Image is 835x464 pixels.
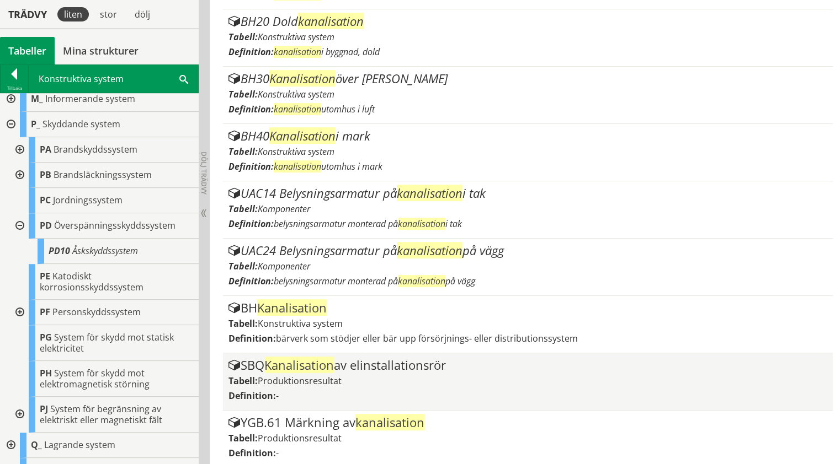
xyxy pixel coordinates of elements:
[2,8,53,20] div: Trädvy
[49,245,70,257] span: PD10
[228,31,258,43] label: Tabell:
[274,46,321,58] span: kanalisation
[276,390,279,402] span: -
[228,160,274,172] label: Definition:
[298,13,364,29] span: kanalisation
[228,15,828,28] div: BH20 Dold
[93,7,124,21] div: stor
[40,331,52,343] span: PG
[355,414,424,430] span: kanalisation
[228,187,828,200] div: UAC14 Belysningsarmatur på i tak
[274,160,321,172] span: kanalisation
[269,70,336,87] span: Kanalisation
[257,299,327,316] span: Kanalisation
[40,367,52,379] span: PH
[52,306,141,318] span: Personskyddssystem
[40,403,48,415] span: PJ
[45,93,135,105] span: Informerande system
[40,331,174,354] span: System för skydd mot statisk elektricitet
[398,275,445,287] span: kanalisation
[228,130,828,143] div: BH40 i mark
[228,275,274,287] label: Definition:
[228,332,276,344] label: Definition:
[276,447,279,459] span: -
[228,359,828,372] div: SBQ av elinstallationsrör
[228,244,828,257] div: UAC24 Belysningsarmatur på på vägg
[228,375,258,387] label: Tabell:
[53,194,123,206] span: Jordningssystem
[274,46,380,58] span: i byggnad, dold
[228,432,258,444] label: Tabell:
[228,301,828,315] div: BH
[128,7,157,21] div: dölj
[258,31,334,43] span: Konstruktiva system
[54,169,152,181] span: Brandsläckningssystem
[274,218,462,230] span: belysningsarmatur monterad på i tak
[228,416,828,429] div: YGB.61 Märkning av
[29,65,198,93] div: Konstruktiva system
[228,447,276,459] label: Definition:
[228,46,274,58] label: Definition:
[228,260,258,272] label: Tabell:
[31,118,40,130] span: P_
[258,432,342,444] span: Produktionsresultat
[274,160,382,172] span: utomhus i mark
[228,145,258,158] label: Tabell:
[40,270,143,293] span: Katodiskt korrosionsskyddssystem
[40,219,52,231] span: PD
[398,218,445,230] span: kanalisation
[228,317,258,330] label: Tabell:
[40,367,150,390] span: System för skydd mot elektromagnetisk störning
[228,218,274,230] label: Definition:
[264,357,334,373] span: Kanalisation
[54,143,137,155] span: Brandskyddssystem
[1,84,28,93] div: Tillbaka
[44,439,115,451] span: Lagrande system
[57,7,89,21] div: liten
[179,73,188,84] span: Sök i tabellen
[258,375,342,387] span: Produktionsresultat
[397,242,462,258] span: kanalisation
[269,127,336,144] span: Kanalisation
[274,275,475,287] span: belysningsarmatur monterad på på vägg
[258,88,334,100] span: Konstruktiva system
[40,169,51,181] span: PB
[54,219,175,231] span: Överspänningsskyddssystem
[40,306,50,318] span: PF
[276,332,578,344] span: bärverk som stödjer eller bär upp försörjnings- eller distributionssystem
[55,37,147,64] a: Mina strukturer
[199,152,209,195] span: Dölj trädvy
[258,317,343,330] span: Konstruktiva system
[40,143,51,155] span: PA
[258,145,334,158] span: Konstruktiva system
[42,118,120,130] span: Skyddande system
[258,260,310,272] span: Komponenter
[274,103,321,115] span: kanalisation
[258,203,310,215] span: Komponenter
[397,185,462,201] span: kanalisation
[40,194,51,206] span: PC
[72,245,138,257] span: Åskskyddssystem
[228,72,828,85] div: BH30 över [PERSON_NAME]
[31,439,42,451] span: Q_
[228,88,258,100] label: Tabell:
[274,103,375,115] span: utomhus i luft
[40,270,50,282] span: PE
[40,403,162,426] span: System för begränsning av elektriskt eller magnetiskt fält
[228,390,276,402] label: Definition:
[228,103,274,115] label: Definition:
[228,203,258,215] label: Tabell:
[31,93,43,105] span: M_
